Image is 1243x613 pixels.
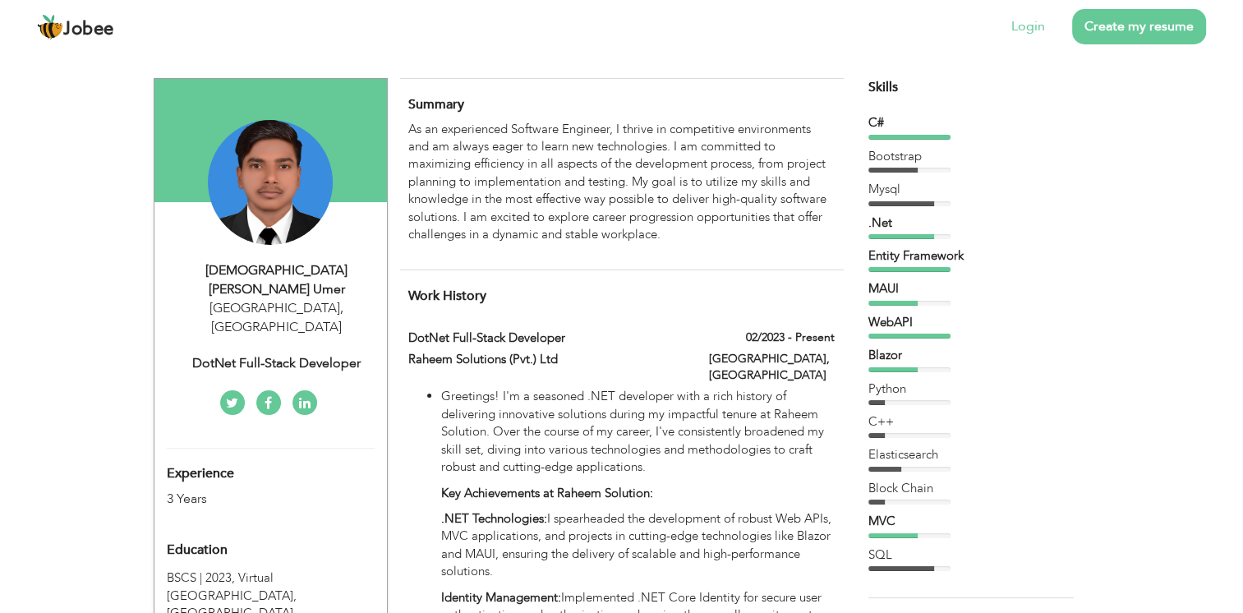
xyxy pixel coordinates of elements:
strong: Key Achievements at Raheem Solution: [441,485,653,501]
div: DotNet Full-stack Developer [167,354,387,373]
div: Entity Framework [868,247,1074,265]
span: Experience [167,467,234,482]
span: , [340,299,343,317]
div: Blazor [868,347,1074,364]
div: [GEOGRAPHIC_DATA] [GEOGRAPHIC_DATA] [167,299,387,337]
img: jobee.io [37,14,63,40]
div: .Net [868,214,1074,232]
div: WebAPI [868,314,1074,331]
label: 02/2023 - Present [746,330,835,346]
span: Jobee [63,21,114,39]
div: Python [868,380,1074,398]
span: Skills [868,78,898,96]
div: Bootstrap [868,148,1074,165]
span: Work History [408,287,486,305]
p: As an experienced Software Engineer, I thrive in competitive environments and am always eager to ... [408,121,834,244]
div: MAUI [868,280,1074,297]
a: Create my resume [1072,9,1206,44]
div: 3 Years [167,490,336,509]
div: Elasticsearch [868,446,1074,463]
div: SQL [868,546,1074,564]
div: MVC [868,513,1074,530]
label: DotNet Full-stack Developer [408,330,684,347]
span: Education [167,543,228,558]
p: I spearheaded the development of robust Web APIs, MVC applications, and projects in cutting-edge ... [441,510,834,581]
div: C# [868,114,1074,131]
p: Greetings! I'm a seasoned .NET developer with a rich history of delivering innovative solutions d... [441,388,834,476]
div: Block Chain [868,480,1074,497]
div: Mysql [868,181,1074,198]
a: Login [1011,17,1045,36]
strong: .NET Technologies: [441,510,547,527]
div: C++ [868,413,1074,431]
label: [GEOGRAPHIC_DATA], [GEOGRAPHIC_DATA] [709,351,835,384]
img: Muhammad Adrees Umer [208,120,333,245]
strong: Identity Management: [441,589,561,606]
label: Raheem Solutions (Pvt.) Ltd [408,351,684,368]
span: BSCS, Virtual University of Pakistan, 2023 [167,569,235,586]
div: [DEMOGRAPHIC_DATA][PERSON_NAME] Umer [167,261,387,299]
span: Summary [408,95,464,113]
a: Jobee [37,14,114,40]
